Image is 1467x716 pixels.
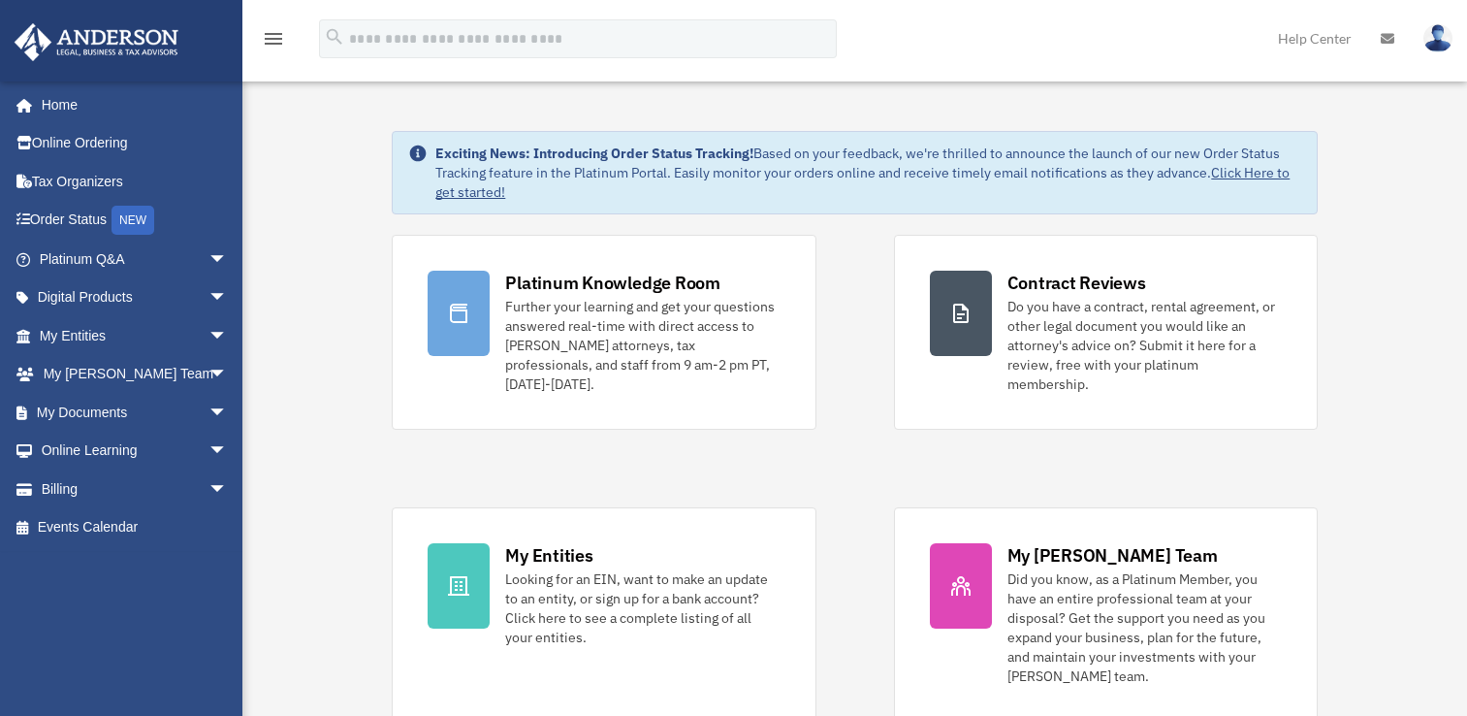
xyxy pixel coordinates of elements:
[14,201,257,241] a: Order StatusNEW
[14,355,257,394] a: My [PERSON_NAME] Teamarrow_drop_down
[14,162,257,201] a: Tax Organizers
[262,27,285,50] i: menu
[9,23,184,61] img: Anderson Advisors Platinum Portal
[14,124,257,163] a: Online Ordering
[1007,543,1218,568] div: My [PERSON_NAME] Team
[505,570,780,647] div: Looking for an EIN, want to make an update to an entity, or sign up for a bank account? Click her...
[14,470,257,508] a: Billingarrow_drop_down
[208,316,247,356] span: arrow_drop_down
[1007,271,1146,295] div: Contract Reviews
[262,34,285,50] a: menu
[324,26,345,48] i: search
[208,470,247,509] span: arrow_drop_down
[112,206,154,235] div: NEW
[1007,297,1282,394] div: Do you have a contract, rental agreement, or other legal document you would like an attorney's ad...
[894,235,1318,430] a: Contract Reviews Do you have a contract, rental agreement, or other legal document you would like...
[208,432,247,472] span: arrow_drop_down
[435,144,1300,202] div: Based on your feedback, we're thrilled to announce the launch of our new Order Status Tracking fe...
[208,240,247,279] span: arrow_drop_down
[1007,570,1282,686] div: Did you know, as a Platinum Member, you have an entire professional team at your disposal? Get th...
[208,393,247,433] span: arrow_drop_down
[435,145,753,162] strong: Exciting News: Introducing Order Status Tracking!
[208,355,247,395] span: arrow_drop_down
[14,85,247,124] a: Home
[14,432,257,471] a: Online Learningarrow_drop_down
[505,297,780,394] div: Further your learning and get your questions answered real-time with direct access to [PERSON_NAM...
[208,278,247,318] span: arrow_drop_down
[14,240,257,278] a: Platinum Q&Aarrow_drop_down
[14,508,257,547] a: Events Calendar
[505,543,592,568] div: My Entities
[435,164,1290,201] a: Click Here to get started!
[1423,24,1452,52] img: User Pic
[14,393,257,432] a: My Documentsarrow_drop_down
[14,316,257,355] a: My Entitiesarrow_drop_down
[392,235,815,430] a: Platinum Knowledge Room Further your learning and get your questions answered real-time with dire...
[505,271,720,295] div: Platinum Knowledge Room
[14,278,257,317] a: Digital Productsarrow_drop_down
